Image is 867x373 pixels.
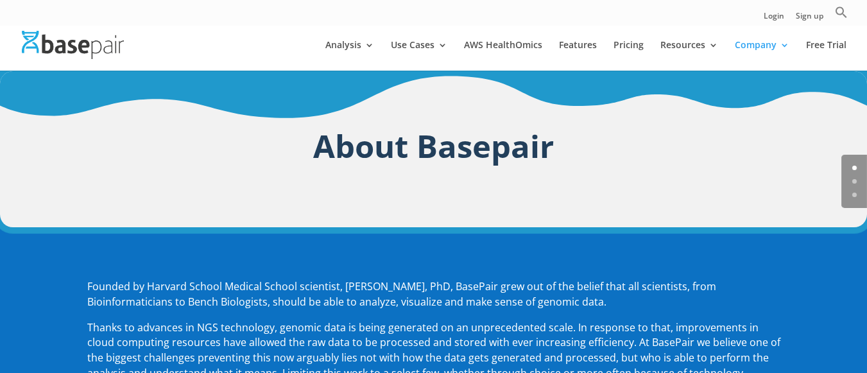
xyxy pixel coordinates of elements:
h1: About Basepair [87,123,780,175]
a: Features [559,40,597,71]
a: Pricing [614,40,644,71]
img: Basepair [22,31,124,58]
a: 2 [852,193,857,197]
a: Resources [660,40,718,71]
a: AWS HealthOmics [464,40,542,71]
svg: Search [835,6,848,19]
a: Login [764,12,784,26]
a: Free Trial [806,40,846,71]
p: Founded by Harvard School Medical School scientist, [PERSON_NAME], PhD, BasePair grew out of the ... [87,279,780,320]
a: Analysis [325,40,374,71]
a: 1 [852,179,857,184]
a: Sign up [796,12,823,26]
a: Use Cases [391,40,447,71]
a: 0 [852,166,857,170]
a: Company [735,40,789,71]
a: Search Icon Link [835,6,848,26]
